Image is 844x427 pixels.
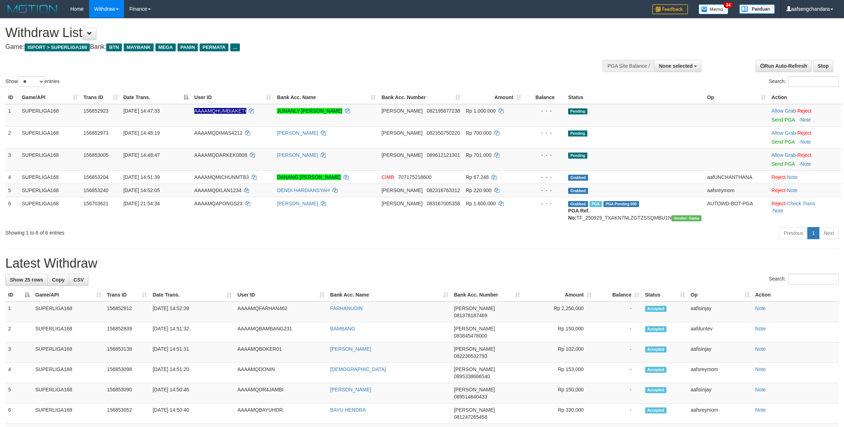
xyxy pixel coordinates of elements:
span: [PERSON_NAME] [454,305,495,311]
td: [DATE] 14:52:39 [150,302,235,322]
td: aafsreymom [688,363,752,383]
span: Copy [52,277,65,283]
td: SUPERLIGA168 [19,184,81,197]
td: SUPERLIGA168 [32,343,104,363]
span: None selected [659,63,693,69]
td: 3 [5,343,32,363]
span: AAAAMQAPONGS23 [194,201,242,206]
a: Send PGA [772,117,795,123]
span: Copy 082316763312 to clipboard [427,187,460,193]
th: Balance [524,91,565,104]
span: 156853005 [83,152,108,158]
span: Copy 081247265458 to clipboard [454,414,487,420]
td: [DATE] 14:50:40 [150,403,235,424]
span: Rp 700.000 [466,130,492,136]
td: aafisinjay [688,343,752,363]
a: Reject [772,187,786,193]
span: [PERSON_NAME] [381,201,422,206]
span: PGA Pending [603,201,639,207]
td: aafsreymom [704,184,769,197]
span: BTN [106,43,122,51]
span: · [772,108,797,114]
td: Rp 153,000 [523,363,595,383]
th: Date Trans.: activate to sort column ascending [150,288,235,302]
th: Action [769,91,842,104]
span: · [772,130,797,136]
td: aafisinjay [688,302,752,322]
td: SUPERLIGA168 [32,403,104,424]
span: ... [230,43,240,51]
td: aafduntev [688,322,752,343]
th: Bank Acc. Name: activate to sort column ascending [327,288,451,302]
img: Button%20Memo.svg [699,4,729,14]
th: Bank Acc. Number: activate to sort column ascending [451,288,523,302]
h1: Withdraw List [5,26,556,40]
a: Note [800,139,811,145]
a: Reject [772,201,786,206]
td: aafUNCHANTHANA [704,170,769,184]
span: Rp 67.248 [466,174,489,180]
a: Note [755,305,766,311]
td: SUPERLIGA168 [32,383,104,403]
td: 156853098 [104,363,150,383]
a: Reject [797,130,812,136]
span: 156852923 [83,108,108,114]
div: - - - [527,129,562,137]
span: [PERSON_NAME] [454,407,495,413]
span: Vendor URL: https://trx31.1velocity.biz [671,215,701,221]
span: MEGA [155,43,176,51]
td: - [595,343,642,363]
td: Rp 150,000 [523,383,595,403]
td: - [595,302,642,322]
span: Pending [568,130,587,137]
td: AAAAMQBOKER01 [235,343,327,363]
td: [DATE] 14:51:32 [150,322,235,343]
a: Allow Grab [772,108,796,114]
td: 156853138 [104,343,150,363]
span: [PERSON_NAME] [381,130,422,136]
a: Reject [772,174,786,180]
th: Balance: activate to sort column ascending [595,288,642,302]
td: 2 [5,126,19,148]
a: Note [755,407,766,413]
a: Note [755,326,766,331]
td: - [595,363,642,383]
td: 5 [5,184,19,197]
a: JUMANLY [PERSON_NAME] [277,108,342,114]
span: 34 [724,2,733,8]
span: Rp 220.900 [466,187,492,193]
a: BAYU HENDRA [330,407,366,413]
td: SUPERLIGA168 [19,170,81,184]
a: [PERSON_NAME] [277,130,318,136]
a: Send PGA [772,161,795,167]
a: CSV [69,274,88,286]
td: 3 [5,148,19,170]
label: Search: [769,274,839,284]
span: [DATE] 14:48:47 [123,152,160,158]
span: Copy 081378187469 to clipboard [454,313,487,318]
td: 6 [5,403,32,424]
a: Run Auto-Refresh [756,60,812,72]
th: Bank Acc. Number: activate to sort column ascending [379,91,463,104]
td: [DATE] 14:51:31 [150,343,235,363]
td: [DATE] 14:50:46 [150,383,235,403]
span: Accepted [645,367,667,373]
td: aafisinjay [688,383,752,403]
button: None selected [654,60,702,72]
td: 156852839 [104,322,150,343]
td: - [595,383,642,403]
td: Rp 102,000 [523,343,595,363]
td: SUPERLIGA168 [32,322,104,343]
a: Note [787,187,798,193]
td: - [595,403,642,424]
span: [DATE] 14:48:19 [123,130,160,136]
span: 156703621 [83,201,108,206]
span: Copy 089514640433 to clipboard [454,394,487,400]
span: Show 25 rows [10,277,43,283]
span: 156852973 [83,130,108,136]
a: Show 25 rows [5,274,48,286]
th: ID [5,91,19,104]
th: Amount: activate to sort column ascending [523,288,595,302]
td: AAAAMQBAYUHDR [235,403,327,424]
th: Op: activate to sort column ascending [688,288,752,302]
